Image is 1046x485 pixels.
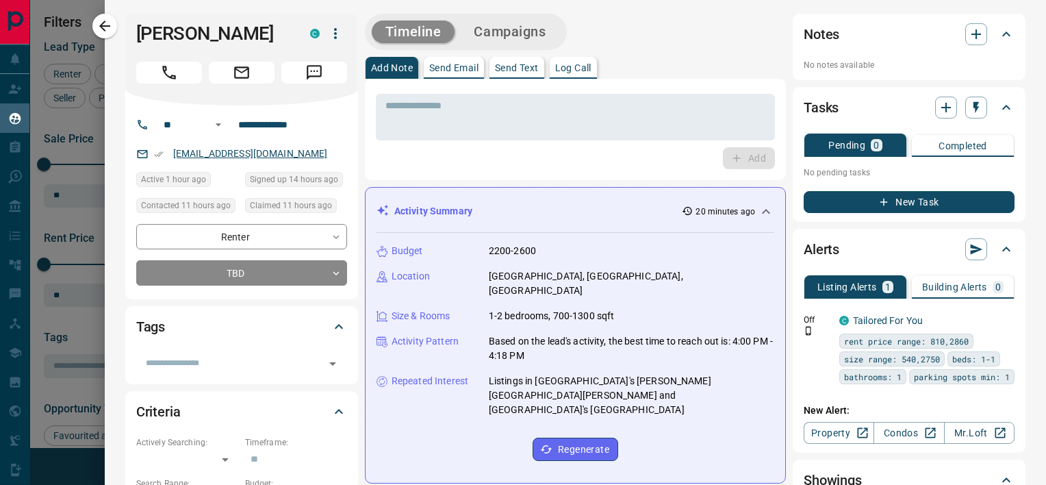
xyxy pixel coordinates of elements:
[392,334,459,349] p: Activity Pattern
[154,149,164,159] svg: Email Verified
[371,63,413,73] p: Add Note
[250,199,332,212] span: Claimed 11 hours ago
[173,148,328,159] a: [EMAIL_ADDRESS][DOMAIN_NAME]
[141,199,231,212] span: Contacted 11 hours ago
[489,334,774,363] p: Based on the lead's activity, the best time to reach out is: 4:00 PM - 4:18 PM
[245,198,347,217] div: Mon Aug 18 2025
[804,403,1015,418] p: New Alert:
[804,314,831,326] p: Off
[377,199,774,224] div: Activity Summary20 minutes ago
[828,140,865,150] p: Pending
[460,21,559,43] button: Campaigns
[136,436,238,449] p: Actively Searching:
[141,173,206,186] span: Active 1 hour ago
[136,316,165,338] h2: Tags
[250,173,338,186] span: Signed up 14 hours ago
[489,374,774,417] p: Listings in [GEOGRAPHIC_DATA]'s [PERSON_NAME][GEOGRAPHIC_DATA][PERSON_NAME] and [GEOGRAPHIC_DATA]...
[885,282,891,292] p: 1
[136,260,347,286] div: TBD
[804,238,839,260] h2: Alerts
[136,395,347,428] div: Criteria
[914,370,1010,384] span: parking spots min: 1
[844,334,969,348] span: rent price range: 810,2860
[804,422,874,444] a: Property
[804,91,1015,124] div: Tasks
[839,316,849,325] div: condos.ca
[804,59,1015,71] p: No notes available
[392,269,430,284] p: Location
[489,244,536,258] p: 2200-2600
[804,233,1015,266] div: Alerts
[939,141,987,151] p: Completed
[136,224,347,249] div: Renter
[394,204,472,219] p: Activity Summary
[844,352,940,366] span: size range: 540,2750
[489,309,615,323] p: 1-2 bedrooms, 700-1300 sqft
[495,63,539,73] p: Send Text
[136,23,290,45] h1: [PERSON_NAME]
[995,282,1001,292] p: 0
[136,198,238,217] div: Mon Aug 18 2025
[922,282,987,292] p: Building Alerts
[873,140,879,150] p: 0
[209,62,275,84] span: Email
[136,310,347,343] div: Tags
[245,436,347,449] p: Timeframe:
[310,29,320,38] div: condos.ca
[323,354,342,373] button: Open
[555,63,591,73] p: Log Call
[210,116,227,133] button: Open
[853,315,923,326] a: Tailored For You
[489,269,774,298] p: [GEOGRAPHIC_DATA], [GEOGRAPHIC_DATA], [GEOGRAPHIC_DATA]
[804,97,839,119] h2: Tasks
[429,63,479,73] p: Send Email
[136,172,238,191] div: Mon Aug 18 2025
[245,172,347,191] div: Mon Aug 18 2025
[533,438,618,461] button: Regenerate
[392,309,450,323] p: Size & Rooms
[392,244,423,258] p: Budget
[817,282,877,292] p: Listing Alerts
[952,352,995,366] span: beds: 1-1
[696,206,755,218] p: 20 minutes ago
[804,23,839,45] h2: Notes
[136,401,181,423] h2: Criteria
[804,191,1015,213] button: New Task
[136,62,202,84] span: Call
[804,18,1015,51] div: Notes
[281,62,347,84] span: Message
[873,422,944,444] a: Condos
[944,422,1015,444] a: Mr.Loft
[372,21,455,43] button: Timeline
[392,374,468,388] p: Repeated Interest
[804,162,1015,183] p: No pending tasks
[844,370,902,384] span: bathrooms: 1
[804,326,813,336] svg: Push Notification Only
